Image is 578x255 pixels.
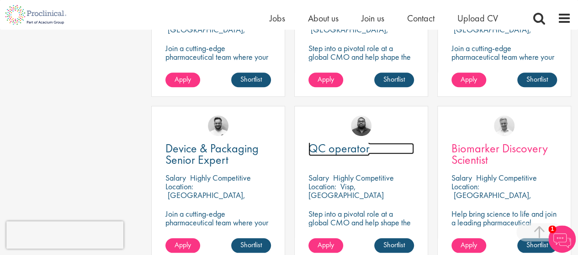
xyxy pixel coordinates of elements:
[208,115,228,136] img: Emile De Beer
[517,238,557,253] a: Shortlist
[308,141,370,156] span: QC operator
[165,44,271,87] p: Join a cutting-edge pharmaceutical team where your precision and passion for supply chain will he...
[451,190,531,209] p: [GEOGRAPHIC_DATA], [GEOGRAPHIC_DATA]
[231,73,271,87] a: Shortlist
[270,12,285,24] a: Jobs
[451,172,472,183] span: Salary
[165,238,200,253] a: Apply
[374,238,414,253] a: Shortlist
[308,172,329,183] span: Salary
[451,73,486,87] a: Apply
[165,141,259,167] span: Device & Packaging Senior Expert
[165,73,200,87] a: Apply
[461,240,477,250] span: Apply
[548,225,556,233] span: 1
[308,238,343,253] a: Apply
[361,12,384,24] a: Join us
[6,221,123,249] iframe: reCAPTCHA
[308,24,388,43] p: [GEOGRAPHIC_DATA], [GEOGRAPHIC_DATA]
[333,172,394,183] p: Highly Competitive
[308,73,343,87] a: Apply
[451,143,557,166] a: Biomarker Discovery Scientist
[451,181,479,192] span: Location:
[517,73,557,87] a: Shortlist
[165,209,271,253] p: Join a cutting-edge pharmaceutical team where your precision and passion for quality will help sh...
[308,181,336,192] span: Location:
[175,74,191,84] span: Apply
[308,143,414,154] a: QC operator
[494,115,514,136] img: Joshua Bye
[461,74,477,84] span: Apply
[451,24,531,43] p: [GEOGRAPHIC_DATA], [GEOGRAPHIC_DATA]
[175,240,191,250] span: Apply
[451,141,548,167] span: Biomarker Discovery Scientist
[374,73,414,87] a: Shortlist
[407,12,435,24] a: Contact
[165,172,186,183] span: Salary
[231,238,271,253] a: Shortlist
[165,143,271,166] a: Device & Packaging Senior Expert
[457,12,498,24] a: Upload CV
[308,209,414,244] p: Step into a pivotal role at a global CMO and help shape the future of healthcare manufacturing.
[165,181,193,192] span: Location:
[165,190,245,209] p: [GEOGRAPHIC_DATA], [GEOGRAPHIC_DATA]
[190,172,251,183] p: Highly Competitive
[451,44,557,87] p: Join a cutting-edge pharmaceutical team where your precision and passion for quality will help sh...
[308,181,384,200] p: Visp, [GEOGRAPHIC_DATA]
[308,12,339,24] a: About us
[351,115,371,136] img: Ashley Bennett
[308,44,414,78] p: Step into a pivotal role at a global CMO and help shape the future of healthcare manufacturing.
[476,172,537,183] p: Highly Competitive
[451,238,486,253] a: Apply
[318,74,334,84] span: Apply
[318,240,334,250] span: Apply
[548,225,576,253] img: Chatbot
[165,24,245,43] p: [GEOGRAPHIC_DATA], [GEOGRAPHIC_DATA]
[451,209,557,253] p: Help bring science to life and join a leading pharmaceutical company to play a key role in delive...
